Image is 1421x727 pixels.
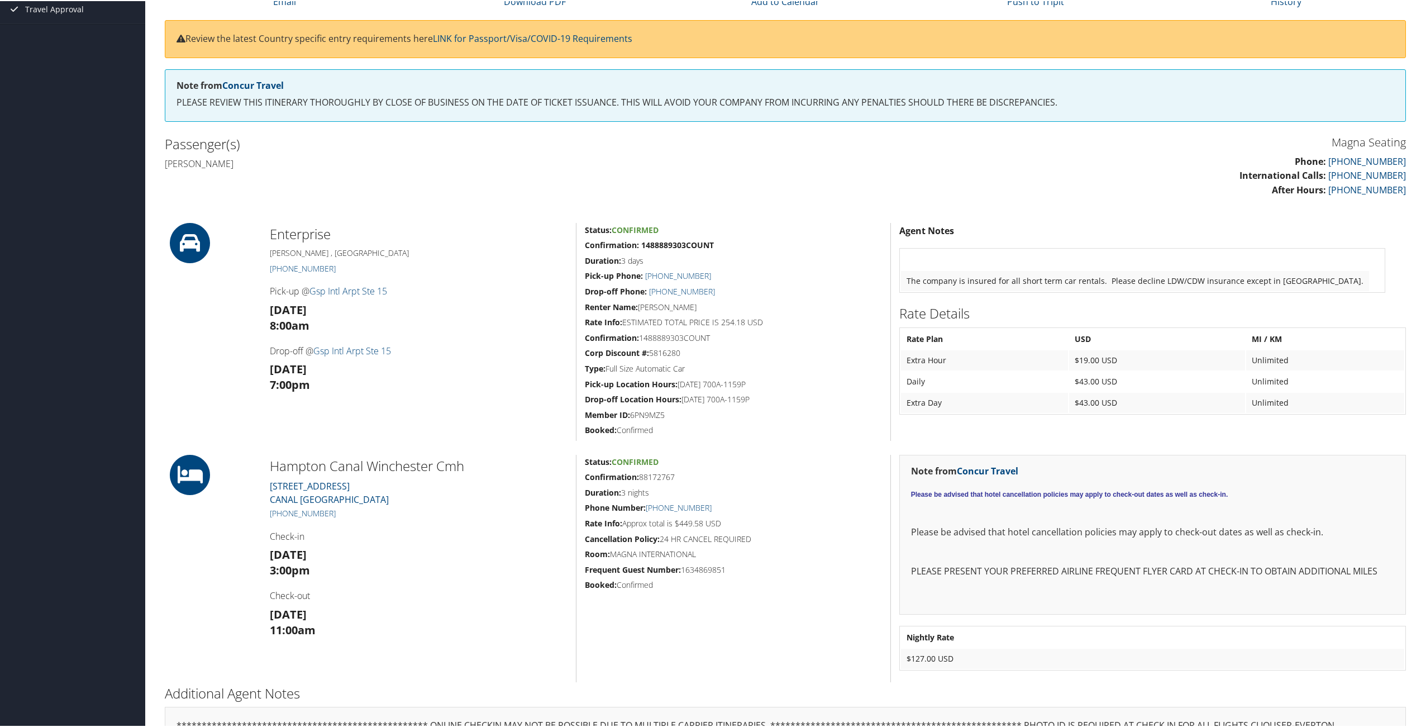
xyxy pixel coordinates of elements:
[585,239,714,249] strong: Confirmation: 1488889303COUNT
[1246,370,1404,391] td: Unlimited
[270,344,568,356] h4: Drop-off @
[585,563,681,574] strong: Frequent Guest Number:
[1069,328,1246,348] th: USD
[585,362,605,373] strong: Type:
[901,648,1404,668] td: $127.00 USD
[585,424,882,435] h5: Confirmed
[901,392,1068,412] td: Extra Day
[1328,168,1406,180] a: [PHONE_NUMBER]
[270,529,568,541] h4: Check-in
[270,376,310,391] strong: 7:00pm
[585,378,882,389] h5: [DATE] 700A-1159P
[907,275,1363,285] p: The company is insured for all short term car rentals. Please decline LDW/CDW insurance except in...
[911,563,1394,578] p: PLEASE PRESENT YOUR PREFERRED AIRLINE FREQUENT FLYER CARD AT CHECK-IN TO OBTAIN ADDITIONAL MILES
[899,303,1406,322] h2: Rate Details
[612,455,659,466] span: Confirmed
[270,479,389,505] a: [STREET_ADDRESS]CANAL [GEOGRAPHIC_DATA]
[1069,349,1246,369] td: $19.00 USD
[901,626,1404,647] th: Nightly Rate
[165,156,777,169] h4: [PERSON_NAME]
[585,301,882,312] h5: [PERSON_NAME]
[585,471,639,481] strong: Confirmation:
[270,224,568,243] h2: Enterprise
[1246,349,1404,369] td: Unlimited
[585,285,647,296] strong: Drop-off Phone:
[585,486,621,497] strong: Duration:
[270,562,310,577] strong: 3:00pm
[270,621,316,636] strong: 11:00am
[1328,154,1406,167] a: [PHONE_NUMBER]
[1069,370,1246,391] td: $43.00 USD
[222,78,284,91] a: Concur Travel
[612,224,659,234] span: Confirmed
[911,464,1018,476] strong: Note from
[585,471,882,482] h5: 88172767
[1328,183,1406,195] a: [PHONE_NUMBER]
[585,408,630,419] strong: Member ID:
[585,533,660,543] strong: Cancellation Policy:
[270,360,307,376] strong: [DATE]
[585,254,621,265] strong: Duration:
[1246,328,1404,348] th: MI / KM
[585,362,882,373] h5: Full Size Automatic Car
[911,490,1228,497] span: Please be advised that hotel cancellation policies may apply to check-out dates as well as check-in.
[270,246,568,258] h5: [PERSON_NAME] , [GEOGRAPHIC_DATA]
[270,317,309,332] strong: 8:00am
[1246,392,1404,412] td: Unlimited
[585,301,638,311] strong: Renter Name:
[165,683,1406,702] h2: Additional Agent Notes
[585,224,612,234] strong: Status:
[585,346,649,357] strong: Corp Discount #:
[270,546,307,561] strong: [DATE]
[794,134,1406,149] h3: Magna Seating
[585,424,617,434] strong: Booked:
[313,344,391,356] a: Gsp Intl Arpt Ste 15
[270,301,307,316] strong: [DATE]
[585,408,882,420] h5: 6PN9MZ5
[165,134,777,153] h2: Passenger(s)
[645,269,711,280] a: [PHONE_NUMBER]
[646,501,712,512] a: [PHONE_NUMBER]
[585,393,882,404] h5: [DATE] 700A-1159P
[901,328,1068,348] th: Rate Plan
[585,486,882,497] h5: 3 nights
[1069,392,1246,412] td: $43.00 USD
[957,464,1018,476] a: Concur Travel
[270,507,336,517] a: [PHONE_NUMBER]
[585,455,612,466] strong: Status:
[585,578,882,590] h5: Confirmed
[270,606,307,621] strong: [DATE]
[585,269,643,280] strong: Pick-up Phone:
[177,78,284,91] strong: Note from
[585,501,646,512] strong: Phone Number:
[585,346,882,358] h5: 5816280
[585,517,622,528] strong: Rate Info:
[585,578,617,589] strong: Booked:
[585,316,882,327] h5: ESTIMATED TOTAL PRICE IS 254.18 USD
[585,331,882,343] h5: 1488889303COUNT
[177,31,1394,45] p: Review the latest Country specific entry requirements here
[270,455,568,474] h2: Hampton Canal Winchester Cmh
[1239,168,1326,180] strong: International Calls:
[309,284,387,296] a: Gsp Intl Arpt Ste 15
[585,533,882,544] h5: 24 HR CANCEL REQUIRED
[270,588,568,601] h4: Check-out
[270,284,568,296] h4: Pick-up @
[585,517,882,528] h5: Approx total is $449.58 USD
[585,563,882,574] h5: 1634869851
[901,349,1068,369] td: Extra Hour
[433,31,632,44] a: LINK for Passport/Visa/COVID-19 Requirements
[911,524,1394,539] p: Please be advised that hotel cancellation policies may apply to check-out dates as well as check-in.
[585,316,622,326] strong: Rate Info:
[1295,154,1326,167] strong: Phone:
[585,548,882,559] h5: MAGNA INTERNATIONAL
[899,224,954,236] strong: Agent Notes
[177,94,1394,109] p: PLEASE REVIEW THIS ITINERARY THOROUGHLY BY CLOSE OF BUSINESS ON THE DATE OF TICKET ISSUANCE. THIS...
[585,393,681,403] strong: Drop-off Location Hours:
[649,285,715,296] a: [PHONE_NUMBER]
[901,370,1068,391] td: Daily
[1272,183,1326,195] strong: After Hours:
[270,262,336,273] a: [PHONE_NUMBER]
[585,378,678,388] strong: Pick-up Location Hours:
[585,331,639,342] strong: Confirmation:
